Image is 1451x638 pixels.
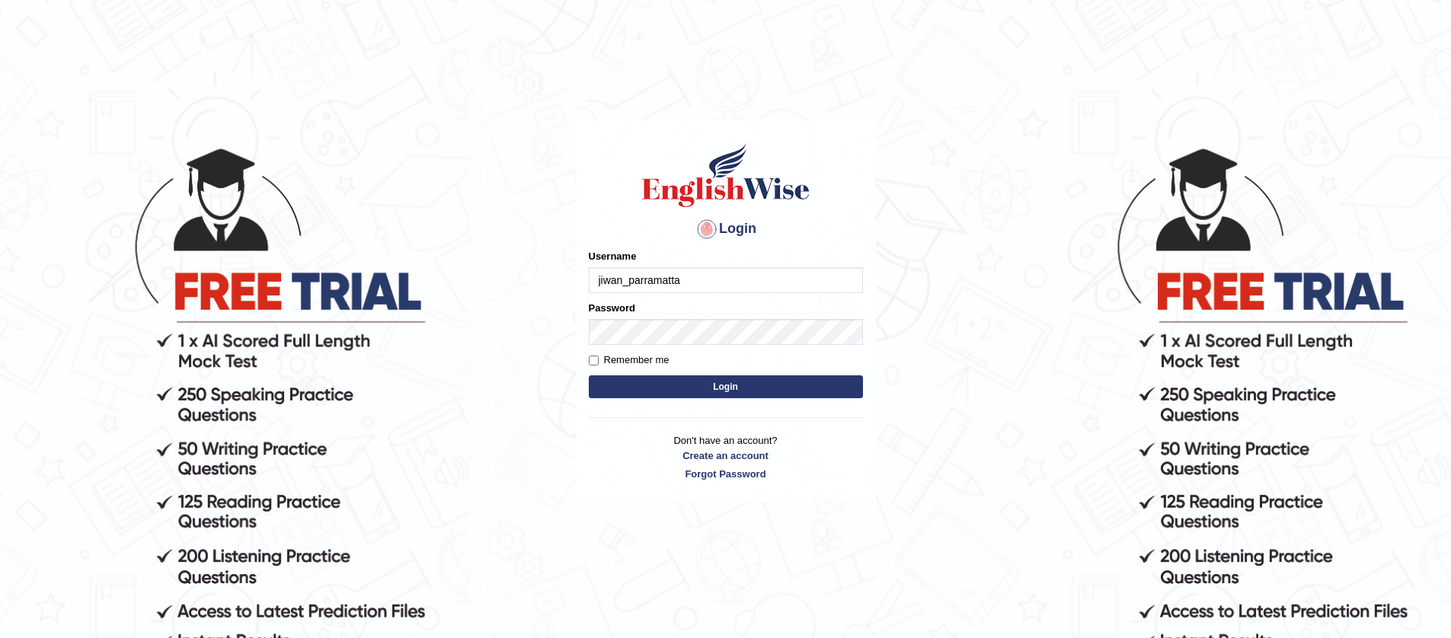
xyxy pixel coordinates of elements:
a: Forgot Password [589,467,863,481]
p: Don't have an account? [589,433,863,480]
button: Login [589,375,863,398]
label: Remember me [589,352,670,368]
img: Logo of English Wise sign in for intelligent practice with AI [639,141,813,209]
label: Password [589,301,635,315]
a: Create an account [589,448,863,463]
label: Username [589,249,637,263]
h4: Login [589,217,863,241]
input: Remember me [589,356,599,365]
